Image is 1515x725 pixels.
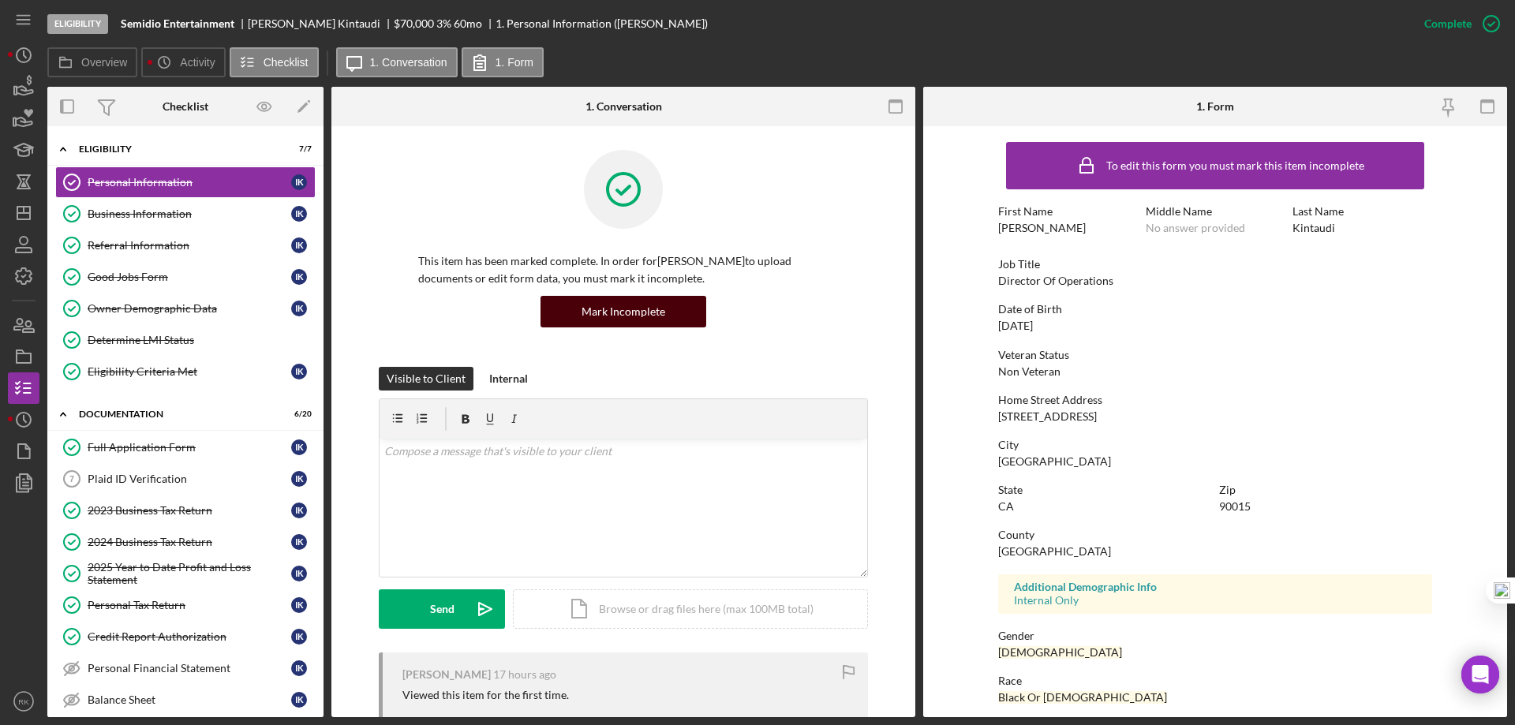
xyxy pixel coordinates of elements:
[1219,484,1432,496] div: Zip
[55,230,316,261] a: Referral InformationIK
[88,693,291,706] div: Balance Sheet
[88,536,291,548] div: 2024 Business Tax Return
[291,237,307,253] div: I K
[55,324,316,356] a: Determine LMI Status
[379,367,473,391] button: Visible to Client
[1292,205,1432,218] div: Last Name
[998,222,1086,234] div: [PERSON_NAME]
[291,660,307,676] div: I K
[47,14,108,34] div: Eligibility
[55,261,316,293] a: Good Jobs FormIK
[454,17,482,30] div: 60 mo
[430,589,454,629] div: Send
[291,534,307,550] div: I K
[336,47,458,77] button: 1. Conversation
[18,697,29,706] text: RK
[1014,581,1416,593] div: Additional Demographic Info
[291,692,307,708] div: I K
[998,439,1432,451] div: City
[489,367,528,391] div: Internal
[55,293,316,324] a: Owner Demographic DataIK
[402,668,491,681] div: [PERSON_NAME]
[8,686,39,717] button: RK
[998,349,1432,361] div: Veteran Status
[55,558,316,589] a: 2025 Year to Date Profit and Loss StatementIK
[88,441,291,454] div: Full Application Form
[230,47,319,77] button: Checklist
[582,296,665,327] div: Mark Incomplete
[998,675,1432,687] div: Race
[998,205,1138,218] div: First Name
[998,394,1432,406] div: Home Street Address
[55,166,316,198] a: Personal InformationIK
[1424,8,1472,39] div: Complete
[283,409,312,419] div: 6 / 20
[541,296,706,327] button: Mark Incomplete
[496,17,708,30] div: 1. Personal Information ([PERSON_NAME])
[248,17,394,30] div: [PERSON_NAME] Kintaudi
[291,439,307,455] div: I K
[1106,159,1364,172] div: To edit this form you must mark this item incomplete
[998,646,1122,659] div: [DEMOGRAPHIC_DATA]
[1196,100,1234,113] div: 1. Form
[462,47,544,77] button: 1. Form
[493,668,556,681] time: 2025-09-25 22:58
[1461,656,1499,693] div: Open Intercom Messenger
[55,463,316,495] a: 7Plaid ID VerificationIK
[998,303,1432,316] div: Date of Birth
[998,484,1211,496] div: State
[387,367,466,391] div: Visible to Client
[88,176,291,189] div: Personal Information
[88,473,291,485] div: Plaid ID Verification
[998,275,1113,287] div: Director Of Operations
[88,239,291,252] div: Referral Information
[88,365,291,378] div: Eligibility Criteria Met
[79,144,272,154] div: Eligibility
[79,409,272,419] div: Documentation
[55,652,316,684] a: Personal Financial StatementIK
[394,17,434,30] span: $70,000
[88,302,291,315] div: Owner Demographic Data
[402,689,569,701] div: Viewed this item for the first time.
[88,561,291,586] div: 2025 Year to Date Profit and Loss Statement
[55,495,316,526] a: 2023 Business Tax ReturnIK
[180,56,215,69] label: Activity
[121,17,234,30] b: Semidio Entertainment
[291,629,307,645] div: I K
[55,589,316,621] a: Personal Tax ReturnIK
[55,432,316,463] a: Full Application FormIK
[481,367,536,391] button: Internal
[1292,222,1335,234] div: Kintaudi
[998,545,1111,558] div: [GEOGRAPHIC_DATA]
[163,100,208,113] div: Checklist
[55,198,316,230] a: Business InformationIK
[291,269,307,285] div: I K
[291,206,307,222] div: I K
[55,526,316,558] a: 2024 Business Tax ReturnIK
[55,684,316,716] a: Balance SheetIK
[291,503,307,518] div: I K
[998,529,1432,541] div: County
[998,365,1060,378] div: Non Veteran
[55,356,316,387] a: Eligibility Criteria MetIK
[1146,222,1245,234] div: No answer provided
[418,252,829,288] p: This item has been marked complete. In order for [PERSON_NAME] to upload documents or edit form d...
[88,271,291,283] div: Good Jobs Form
[291,364,307,379] div: I K
[1494,582,1510,599] img: one_i.png
[88,630,291,643] div: Credit Report Authorization
[47,47,137,77] button: Overview
[283,144,312,154] div: 7 / 7
[998,258,1432,271] div: Job Title
[998,455,1111,468] div: [GEOGRAPHIC_DATA]
[1219,500,1251,513] div: 90015
[496,56,533,69] label: 1. Form
[1146,205,1285,218] div: Middle Name
[291,301,307,316] div: I K
[1408,8,1507,39] button: Complete
[379,589,505,629] button: Send
[291,597,307,613] div: I K
[88,662,291,675] div: Personal Financial Statement
[585,100,662,113] div: 1. Conversation
[81,56,127,69] label: Overview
